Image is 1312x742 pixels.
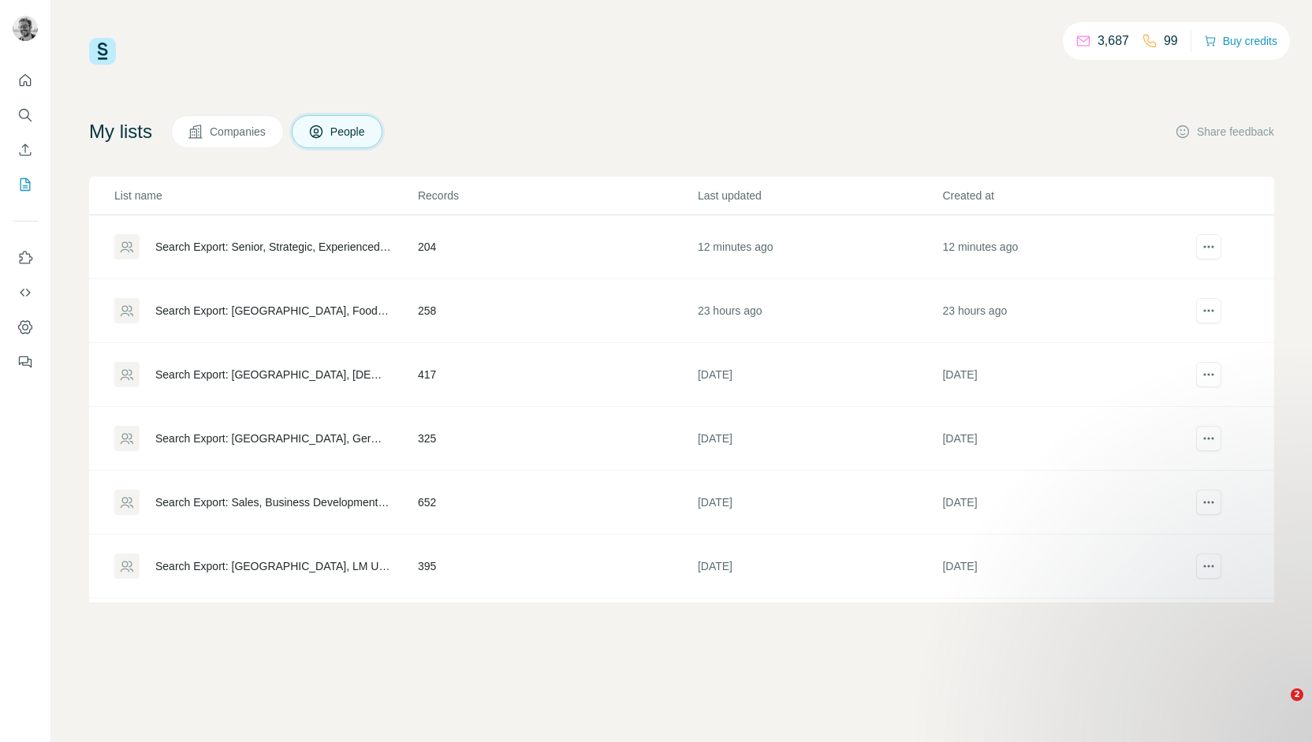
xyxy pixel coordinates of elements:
[418,188,696,203] p: Records
[697,215,942,279] td: 12 minutes ago
[417,215,697,279] td: 204
[13,170,38,199] button: My lists
[1258,688,1296,726] iframe: Intercom live chat
[155,367,391,382] div: Search Export: [GEOGRAPHIC_DATA], [DEMOGRAPHIC_DATA] Operators from Eurotrip for Surfe - [DATE] 0...
[941,471,1187,535] td: [DATE]
[155,494,391,510] div: Search Export: Sales, Business Development, Entrepreneurship, Media and Communication, 3 to 5 yea...
[698,188,941,203] p: Last updated
[697,407,942,471] td: [DATE]
[330,124,367,140] span: People
[1196,298,1221,323] button: actions
[155,558,391,574] div: Search Export: [GEOGRAPHIC_DATA], LM Upload / Guide - [DATE] 17:22
[697,535,942,598] td: [DATE]
[697,279,942,343] td: 23 hours ago
[417,471,697,535] td: 652
[1291,688,1303,701] span: 2
[1164,32,1178,50] p: 99
[13,66,38,95] button: Quick start
[942,188,1186,203] p: Created at
[114,188,416,203] p: List name
[1196,426,1221,451] button: actions
[13,313,38,341] button: Dashboard
[13,16,38,41] img: Avatar
[417,279,697,343] td: 258
[417,535,697,598] td: 395
[13,244,38,272] button: Use Surfe on LinkedIn
[1196,490,1221,515] button: actions
[697,343,942,407] td: [DATE]
[210,124,267,140] span: Companies
[155,431,391,446] div: Search Export: [GEOGRAPHIC_DATA], German Operators from Eurotrip for Surfe - [DATE] 09:10
[1175,124,1274,140] button: Share feedback
[941,535,1187,598] td: [DATE]
[941,279,1187,343] td: 23 hours ago
[697,471,942,535] td: [DATE]
[417,598,697,662] td: 83
[13,348,38,376] button: Feedback
[1098,32,1129,50] p: 3,687
[1204,30,1277,52] button: Buy credits
[941,598,1187,662] td: [DATE]
[941,215,1187,279] td: 12 minutes ago
[89,119,152,144] h4: My lists
[417,407,697,471] td: 325
[697,598,942,662] td: [DATE]
[89,38,116,65] img: Surfe Logo
[941,407,1187,471] td: [DATE]
[155,303,391,319] div: Search Export: [GEOGRAPHIC_DATA], Food and Beverage Services, Food and Beverage Manufacturing, Ho...
[13,278,38,307] button: Use Surfe API
[1196,234,1221,259] button: actions
[13,101,38,129] button: Search
[417,343,697,407] td: 417
[941,343,1187,407] td: [DATE]
[1196,362,1221,387] button: actions
[155,239,391,255] div: Search Export: Senior, Strategic, Experienced Manager, Director, Vice President, CXO, Owner / Par...
[13,136,38,164] button: Enrich CSV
